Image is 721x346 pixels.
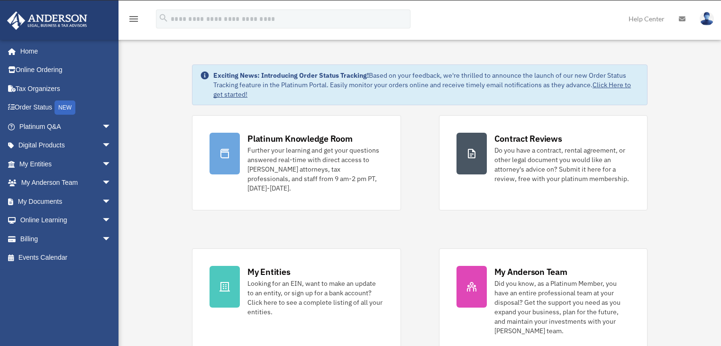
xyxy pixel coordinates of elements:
[7,192,126,211] a: My Documentsarrow_drop_down
[7,211,126,230] a: Online Learningarrow_drop_down
[7,248,126,267] a: Events Calendar
[128,13,139,25] i: menu
[213,71,369,80] strong: Exciting News: Introducing Order Status Tracking!
[247,266,290,278] div: My Entities
[7,42,121,61] a: Home
[494,146,630,183] div: Do you have a contract, rental agreement, or other legal document you would like an attorney's ad...
[7,155,126,173] a: My Entitiesarrow_drop_down
[700,12,714,26] img: User Pic
[494,266,567,278] div: My Anderson Team
[247,279,383,317] div: Looking for an EIN, want to make an update to an entity, or sign up for a bank account? Click her...
[213,81,631,99] a: Click Here to get started!
[102,229,121,249] span: arrow_drop_down
[7,117,126,136] a: Platinum Q&Aarrow_drop_down
[102,136,121,155] span: arrow_drop_down
[247,146,383,193] div: Further your learning and get your questions answered real-time with direct access to [PERSON_NAM...
[7,98,126,118] a: Order StatusNEW
[192,115,401,210] a: Platinum Knowledge Room Further your learning and get your questions answered real-time with dire...
[7,61,126,80] a: Online Ordering
[213,71,639,99] div: Based on your feedback, we're thrilled to announce the launch of our new Order Status Tracking fe...
[55,100,75,115] div: NEW
[102,192,121,211] span: arrow_drop_down
[102,173,121,193] span: arrow_drop_down
[7,229,126,248] a: Billingarrow_drop_down
[102,155,121,174] span: arrow_drop_down
[7,79,126,98] a: Tax Organizers
[494,279,630,336] div: Did you know, as a Platinum Member, you have an entire professional team at your disposal? Get th...
[158,13,169,23] i: search
[128,17,139,25] a: menu
[439,115,648,210] a: Contract Reviews Do you have a contract, rental agreement, or other legal document you would like...
[247,133,353,145] div: Platinum Knowledge Room
[102,117,121,137] span: arrow_drop_down
[4,11,90,30] img: Anderson Advisors Platinum Portal
[102,211,121,230] span: arrow_drop_down
[7,136,126,155] a: Digital Productsarrow_drop_down
[7,173,126,192] a: My Anderson Teamarrow_drop_down
[494,133,562,145] div: Contract Reviews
